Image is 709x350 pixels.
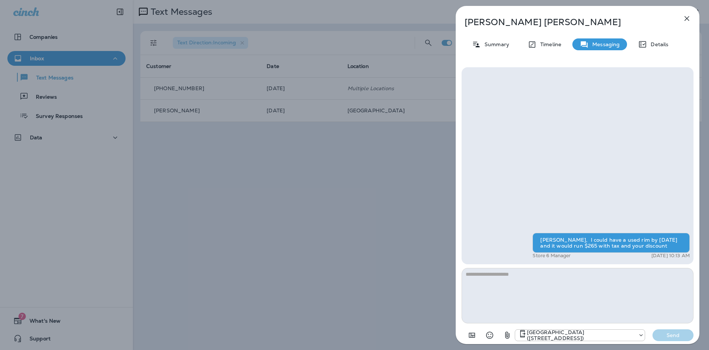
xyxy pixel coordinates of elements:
p: Timeline [537,41,561,47]
p: [DATE] 10:13 AM [651,253,690,259]
div: [PERSON_NAME], I could have a used rim by [DATE] and it would run $265 with tax and your discount [532,233,690,253]
p: Store 6 Manager [532,253,571,259]
p: Messaging [589,41,620,47]
p: Summary [481,41,509,47]
p: [GEOGRAPHIC_DATA] ([STREET_ADDRESS]) [527,329,634,341]
p: Details [647,41,668,47]
button: Add in a premade template [465,328,479,343]
button: Select an emoji [482,328,497,343]
div: +1 (402) 339-2912 [515,329,645,341]
p: [PERSON_NAME] [PERSON_NAME] [465,17,666,27]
